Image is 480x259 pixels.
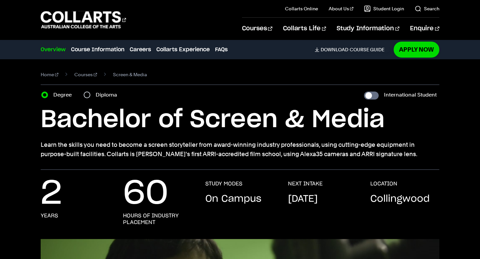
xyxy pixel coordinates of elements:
h3: STUDY MODES [205,180,242,187]
a: Apply Now [394,42,439,57]
h3: LOCATION [370,180,397,187]
span: Screen & Media [113,70,147,79]
a: Collarts Experience [156,46,210,54]
a: FAQs [215,46,228,54]
h3: years [41,212,58,219]
label: Degree [53,90,76,100]
div: Go to homepage [41,10,126,29]
a: About Us [329,5,353,12]
p: [DATE] [288,192,318,206]
a: Collarts Life [283,18,326,40]
h1: Bachelor of Screen & Media [41,105,439,135]
a: Home [41,70,58,79]
p: 2 [41,180,62,207]
a: Course Information [71,46,124,54]
p: Learn the skills you need to become a screen storyteller from award-winning industry professional... [41,140,439,159]
a: Overview [41,46,66,54]
a: Enquire [410,18,439,40]
a: Collarts Online [285,5,318,12]
p: 60 [123,180,168,207]
a: Careers [130,46,151,54]
label: Diploma [96,90,121,100]
a: Courses [242,18,272,40]
label: International Student [384,90,437,100]
p: Collingwood [370,192,430,206]
a: Student Login [364,5,404,12]
a: Search [415,5,439,12]
h3: NEXT INTAKE [288,180,323,187]
a: Study Information [337,18,399,40]
span: Download [321,47,348,53]
h3: hours of industry placement [123,212,192,226]
a: Courses [74,70,97,79]
a: DownloadCourse Guide [315,47,390,53]
p: On Campus [205,192,261,206]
